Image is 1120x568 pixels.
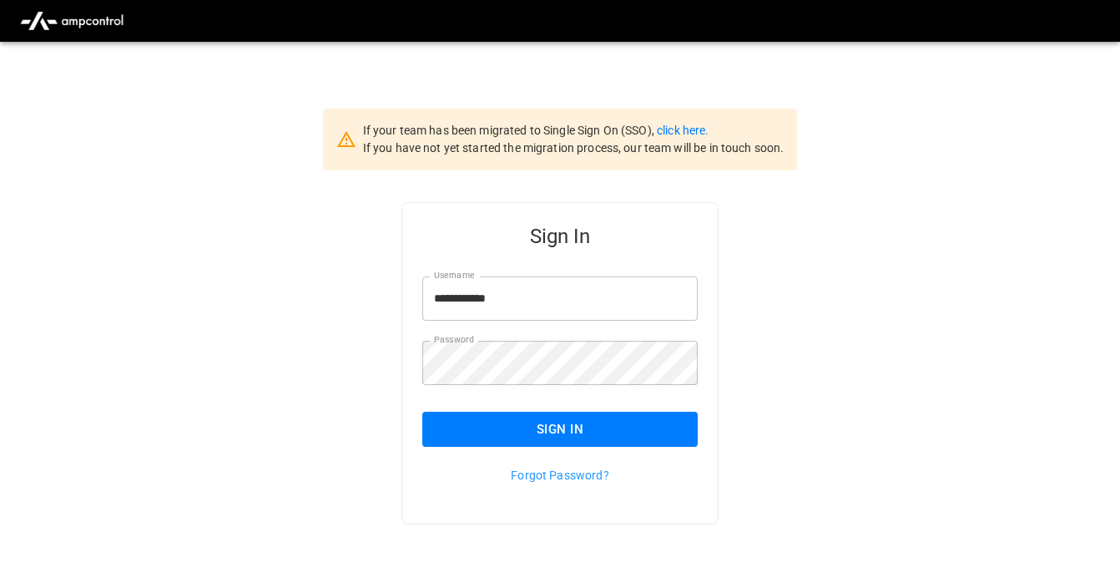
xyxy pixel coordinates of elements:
p: Forgot Password? [422,467,698,484]
button: Sign In [422,412,698,447]
span: If you have not yet started the migration process, our team will be in touch soon. [363,141,785,155]
label: Password [434,333,474,347]
h5: Sign In [422,223,698,250]
label: Username [434,269,474,282]
img: ampcontrol.io logo [13,5,130,37]
span: If your team has been migrated to Single Sign On (SSO), [363,124,657,137]
a: click here. [657,124,709,137]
